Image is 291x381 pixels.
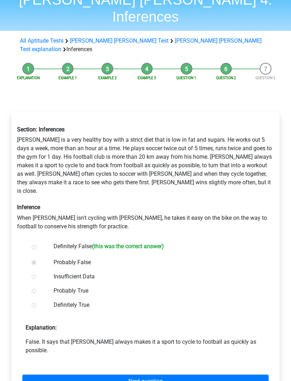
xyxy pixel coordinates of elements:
strong: Explanation: [26,325,57,331]
a: Question 2 [216,76,236,80]
h6: Section: Inferences [17,126,274,133]
label: Probably True [54,287,257,295]
a: Explanation [17,76,40,80]
a: Question 1 [176,76,196,80]
div: Inferences [17,37,274,54]
label: Probably False [54,258,257,267]
a: All Aptitude Tests [20,38,64,44]
a: Example 2 [98,76,117,80]
label: Definitely True [54,301,257,310]
label: Insufficient Data [54,273,257,281]
h6: (this was the correct answer) [92,243,164,250]
a: [PERSON_NAME] [PERSON_NAME] Test [70,38,169,44]
a: Question 3 [256,76,275,80]
div: [PERSON_NAME] is a very healthy boy with a strict diet that is low in fat and sugars. He works ou... [12,121,279,236]
p: False. It says that [PERSON_NAME] always makes it a sport to cycle to football as quickly as poss... [26,338,265,355]
a: Example 3 [138,76,156,80]
h6: Inference [17,204,274,211]
label: Definitely False [54,243,257,253]
a: Example 1 [59,76,77,80]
